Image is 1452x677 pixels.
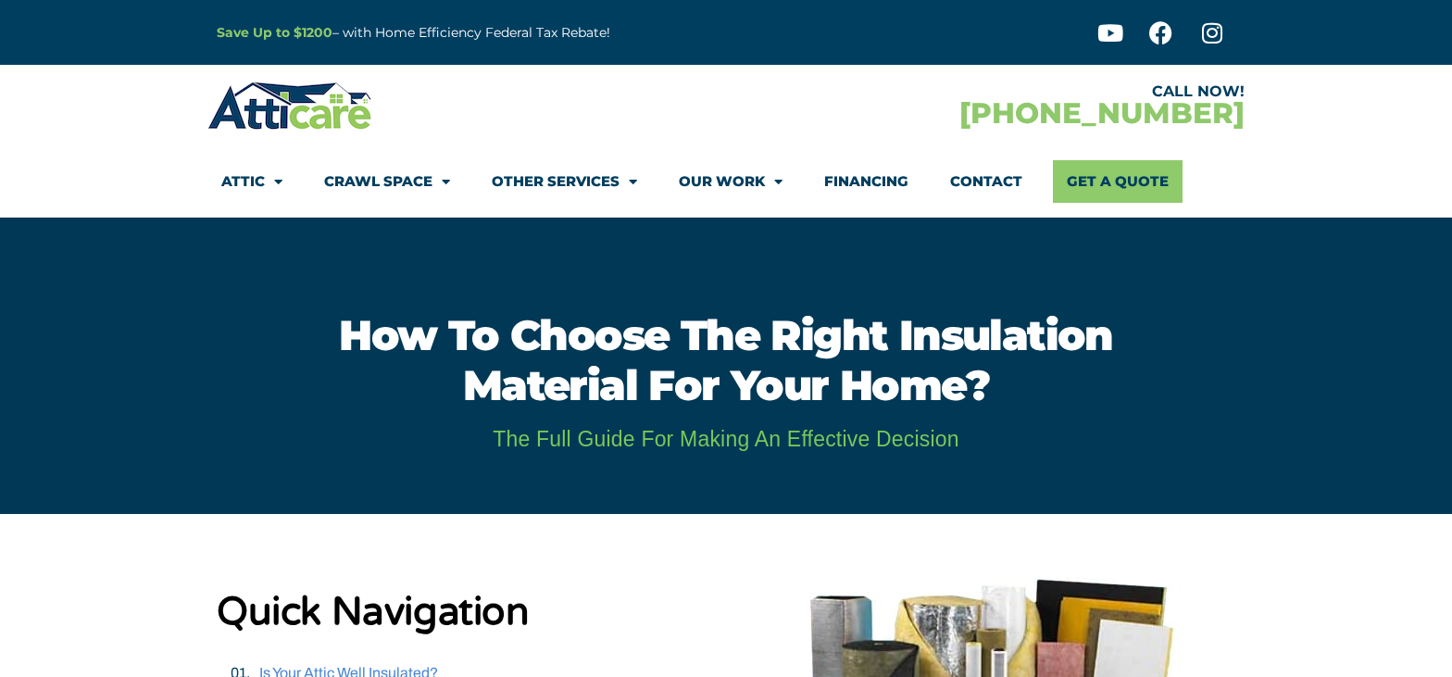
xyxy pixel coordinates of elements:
[186,429,1267,450] h2: The full guide for making an effective decision
[217,24,332,41] a: Save Up to $1200
[221,160,282,203] a: Attic
[217,588,530,635] strong: Quick Navigation​
[824,160,908,203] a: Financing
[324,160,450,203] a: Crawl Space
[217,22,817,44] p: – with Home Efficiency Federal Tax Rebate!
[492,160,637,203] a: Other Services
[726,84,1245,99] div: CALL NOW!
[221,160,1231,203] nav: Menu
[679,160,782,203] a: Our Work
[279,310,1174,410] h1: How to Choose the right insulation material for your home?
[950,160,1022,203] a: Contact
[1053,160,1183,203] a: Get A Quote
